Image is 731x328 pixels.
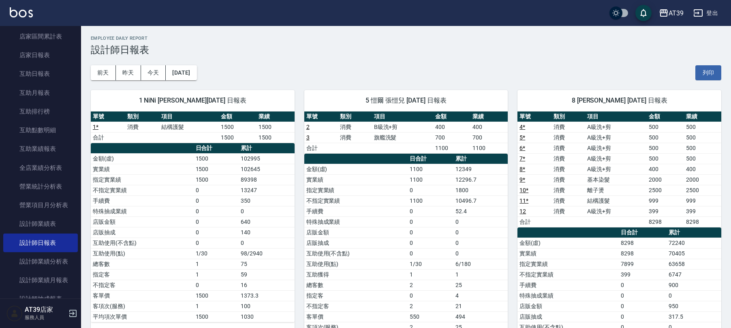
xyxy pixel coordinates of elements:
[408,311,453,322] td: 550
[3,234,78,252] a: 設計師日報表
[3,159,78,177] a: 全店業績分析表
[470,122,508,132] td: 400
[3,196,78,214] a: 營業項目月分析表
[667,248,721,259] td: 70405
[585,164,646,174] td: A級洗+剪
[619,238,667,248] td: 8298
[551,111,585,122] th: 類別
[91,153,194,164] td: 金額(虛)
[408,238,453,248] td: 0
[194,143,239,154] th: 日合計
[517,111,551,122] th: 單號
[239,311,294,322] td: 1030
[585,174,646,185] td: 基本染髮
[453,280,508,290] td: 25
[219,122,256,132] td: 1500
[338,132,372,143] td: 消費
[304,311,408,322] td: 客單價
[239,153,294,164] td: 102995
[517,217,551,227] td: 合計
[239,195,294,206] td: 350
[684,164,721,174] td: 400
[667,259,721,269] td: 63658
[684,174,721,185] td: 2000
[91,280,194,290] td: 不指定客
[551,195,585,206] td: 消費
[239,185,294,195] td: 13247
[585,143,646,153] td: A級洗+剪
[453,185,508,195] td: 1800
[194,248,239,259] td: 1/30
[91,164,194,174] td: 實業績
[3,177,78,196] a: 營業統計分析表
[585,122,646,132] td: A級洗+剪
[239,290,294,301] td: 1373.3
[256,122,294,132] td: 1500
[408,301,453,311] td: 2
[408,217,453,227] td: 0
[306,124,310,130] a: 2
[304,301,408,311] td: 不指定客
[194,290,239,301] td: 1500
[239,259,294,269] td: 75
[304,174,408,185] td: 實業績
[684,185,721,195] td: 2500
[338,122,372,132] td: 消費
[690,6,721,21] button: 登出
[470,143,508,153] td: 1100
[695,65,721,80] button: 列印
[91,36,721,41] h2: Employee Daily Report
[304,248,408,259] td: 互助使用(不含點)
[91,217,194,227] td: 店販金額
[619,290,667,301] td: 0
[684,132,721,143] td: 500
[239,280,294,290] td: 16
[619,269,667,280] td: 399
[551,174,585,185] td: 消費
[10,7,33,17] img: Logo
[194,238,239,248] td: 0
[256,111,294,122] th: 業績
[3,139,78,158] a: 互助業績報表
[25,306,66,314] h5: AT39店家
[194,195,239,206] td: 0
[159,111,219,122] th: 項目
[647,206,684,217] td: 399
[3,252,78,271] a: 設計師業績分析表
[3,64,78,83] a: 互助日報表
[684,143,721,153] td: 500
[408,280,453,290] td: 2
[194,206,239,217] td: 0
[408,269,453,280] td: 1
[667,238,721,248] td: 72240
[647,122,684,132] td: 500
[256,132,294,143] td: 1500
[408,206,453,217] td: 0
[619,248,667,259] td: 8298
[551,185,585,195] td: 消費
[684,111,721,122] th: 業績
[91,301,194,311] td: 客項次(服務)
[433,143,470,153] td: 1100
[433,122,470,132] td: 400
[453,164,508,174] td: 12349
[585,185,646,195] td: 離子燙
[239,227,294,238] td: 140
[314,96,498,105] span: 5 愷爾 張愷兒 [DATE] 日報表
[91,111,125,122] th: 單號
[647,217,684,227] td: 8298
[408,259,453,269] td: 1/30
[304,195,408,206] td: 不指定實業績
[684,122,721,132] td: 500
[453,311,508,322] td: 494
[239,143,294,154] th: 累計
[91,238,194,248] td: 互助使用(不含點)
[91,44,721,56] h3: 設計師日報表
[125,111,160,122] th: 類別
[527,96,712,105] span: 8 [PERSON_NAME] [DATE] 日報表
[239,206,294,217] td: 0
[433,111,470,122] th: 金額
[91,259,194,269] td: 總客數
[91,206,194,217] td: 特殊抽成業績
[453,301,508,311] td: 21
